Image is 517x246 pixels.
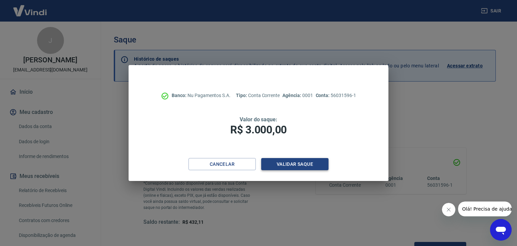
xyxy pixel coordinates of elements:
[240,116,277,123] span: Valor do saque:
[458,202,512,216] iframe: Mensagem da empresa
[316,92,356,99] p: 56031596-1
[261,158,329,171] button: Validar saque
[188,158,256,171] button: Cancelar
[230,123,287,136] span: R$ 3.000,00
[316,93,331,98] span: Conta:
[282,92,313,99] p: 0001
[4,5,57,10] span: Olá! Precisa de ajuda?
[172,93,187,98] span: Banco:
[236,93,248,98] span: Tipo:
[442,203,455,216] iframe: Fechar mensagem
[490,219,512,241] iframe: Botão para abrir a janela de mensagens
[236,92,280,99] p: Conta Corrente
[282,93,302,98] span: Agência:
[172,92,231,99] p: Nu Pagamentos S.A.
